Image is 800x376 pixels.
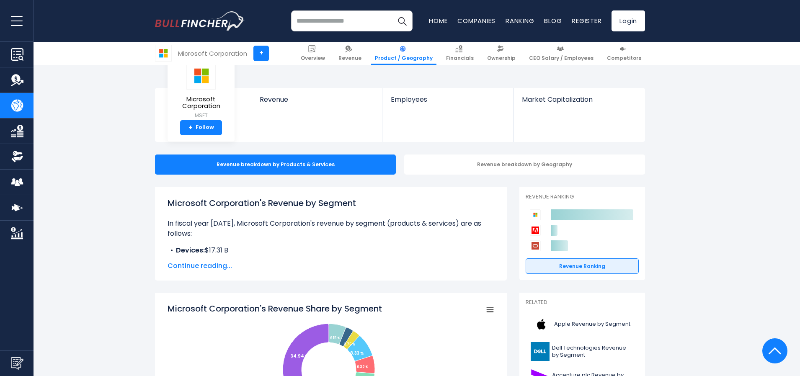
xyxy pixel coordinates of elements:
[612,10,645,31] a: Login
[297,42,329,65] a: Overview
[392,10,413,31] button: Search
[442,42,477,65] a: Financials
[155,11,245,31] a: Go to homepage
[526,258,639,274] a: Revenue Ranking
[506,16,534,25] a: Ranking
[529,55,594,62] span: CEO Salary / Employees
[301,55,325,62] span: Overview
[168,261,494,271] span: Continue reading...
[155,45,171,61] img: MSFT logo
[526,313,639,336] a: Apple Revenue by Segment
[330,336,340,340] tspan: 6.15 %
[530,209,541,220] img: Microsoft Corporation competitors logo
[344,342,355,347] tspan: 2.75 %
[186,62,216,90] img: MSFT logo
[554,321,630,328] span: Apple Revenue by Segment
[457,16,495,25] a: Companies
[188,124,193,131] strong: +
[174,96,228,110] span: Microsoft Corporation
[371,42,436,65] a: Product / Geography
[350,350,364,356] tspan: 8.33 %
[155,11,245,31] img: bullfincher logo
[391,95,504,103] span: Employees
[291,353,309,359] tspan: 34.94 %
[168,197,494,209] h1: Microsoft Corporation's Revenue by Segment
[514,88,644,118] a: Market Capitalization
[531,342,550,361] img: DELL logo
[525,42,597,65] a: CEO Salary / Employees
[572,16,601,25] a: Register
[168,303,382,314] tspan: Microsoft Corporation's Revenue Share by Segment
[526,340,639,363] a: Dell Technologies Revenue by Segment
[253,46,269,61] a: +
[11,150,23,163] img: Ownership
[180,120,222,135] a: +Follow
[603,42,645,65] a: Competitors
[176,245,205,255] b: Devices:
[526,299,639,306] p: Related
[174,61,228,120] a: Microsoft Corporation MSFT
[487,55,516,62] span: Ownership
[483,42,519,65] a: Ownership
[522,95,636,103] span: Market Capitalization
[155,155,396,175] div: Revenue breakdown by Products & Services
[357,365,368,369] tspan: 6.32 %
[178,49,247,58] div: Microsoft Corporation
[382,88,513,118] a: Employees
[446,55,474,62] span: Financials
[429,16,447,25] a: Home
[552,345,634,359] span: Dell Technologies Revenue by Segment
[526,193,639,201] p: Revenue Ranking
[168,219,494,239] p: In fiscal year [DATE], Microsoft Corporation's revenue by segment (products & services) are as fo...
[338,55,361,62] span: Revenue
[168,245,494,255] li: $17.31 B
[375,55,433,62] span: Product / Geography
[251,88,382,118] a: Revenue
[174,112,228,119] small: MSFT
[530,225,541,236] img: Adobe competitors logo
[544,16,562,25] a: Blog
[607,55,641,62] span: Competitors
[404,155,645,175] div: Revenue breakdown by Geography
[530,240,541,251] img: Oracle Corporation competitors logo
[531,315,552,334] img: AAPL logo
[335,42,365,65] a: Revenue
[260,95,374,103] span: Revenue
